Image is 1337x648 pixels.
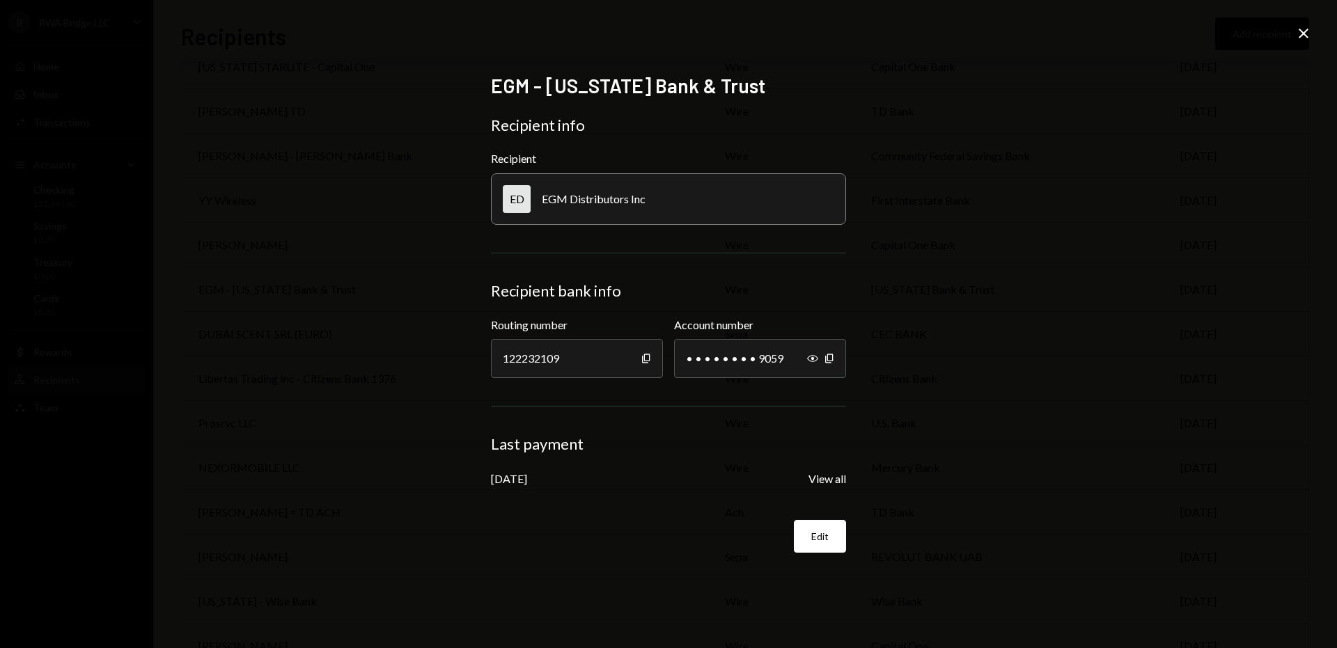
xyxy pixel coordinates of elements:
div: Recipient [491,152,846,165]
label: Routing number [491,317,663,333]
div: Last payment [491,434,846,454]
div: • • • • • • • • 9059 [674,339,846,378]
h2: EGM - [US_STATE] Bank & Trust [491,72,846,100]
div: ED [503,185,531,213]
button: Edit [794,520,846,553]
div: Recipient info [491,116,846,135]
div: EGM Distributors Inc [542,192,646,205]
div: 122232109 [491,339,663,378]
label: Account number [674,317,846,333]
div: [DATE] [491,472,527,485]
div: Recipient bank info [491,281,846,301]
button: View all [808,472,846,487]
